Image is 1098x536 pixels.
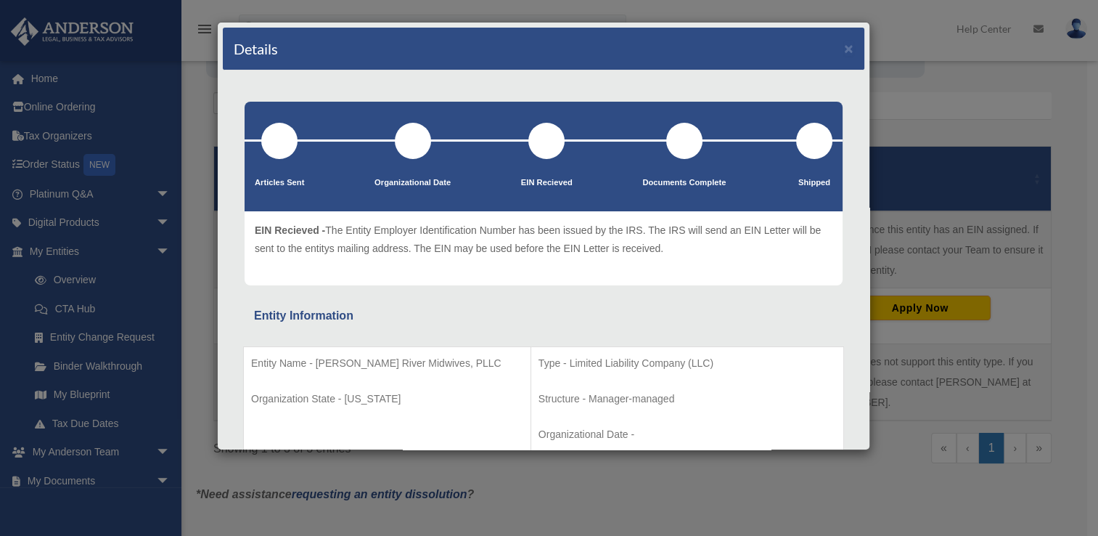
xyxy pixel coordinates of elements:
p: Organizational Date - [538,426,836,444]
p: Organization State - [US_STATE] [251,390,523,408]
p: Structure - Manager-managed [538,390,836,408]
span: EIN Recieved - [255,224,325,236]
p: Articles Sent [255,176,304,190]
p: The Entity Employer Identification Number has been issued by the IRS. The IRS will send an EIN Le... [255,222,832,257]
p: Type - Limited Liability Company (LLC) [538,354,836,373]
h4: Details [234,38,278,59]
p: Shipped [796,176,832,190]
p: Organizational Date [374,176,451,190]
p: Entity Name - [PERSON_NAME] River Midwives, PLLC [251,354,523,373]
p: Documents Complete [642,176,726,190]
p: EIN Recieved [521,176,573,190]
button: × [844,41,853,56]
div: Entity Information [254,306,833,326]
